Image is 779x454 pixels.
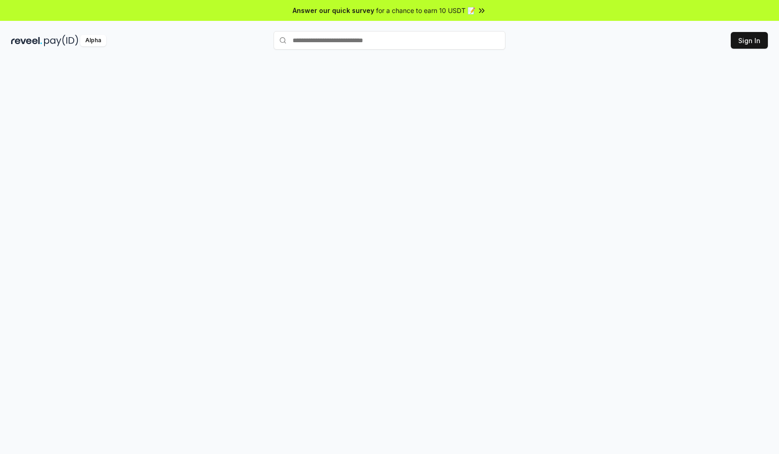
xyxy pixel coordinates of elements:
[731,32,768,49] button: Sign In
[11,35,42,46] img: reveel_dark
[376,6,475,15] span: for a chance to earn 10 USDT 📝
[293,6,374,15] span: Answer our quick survey
[44,35,78,46] img: pay_id
[80,35,106,46] div: Alpha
